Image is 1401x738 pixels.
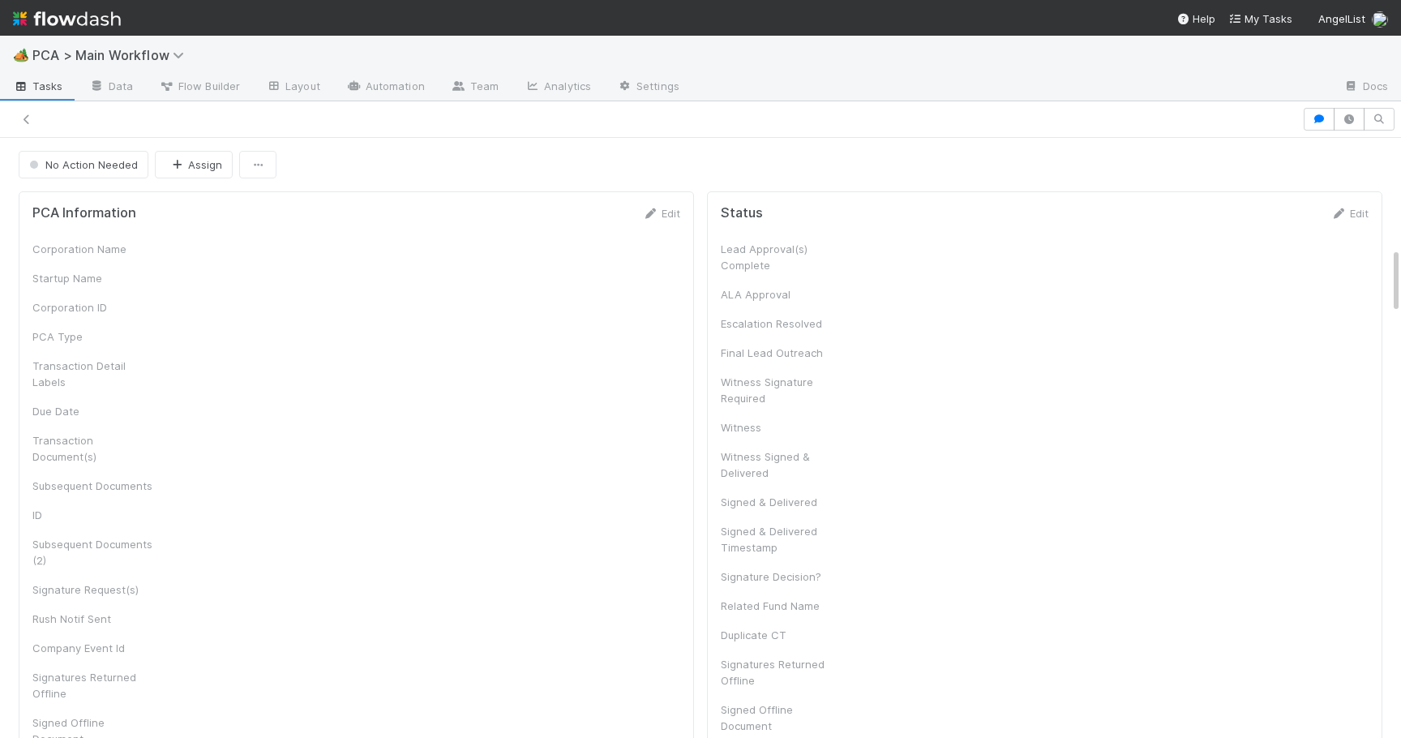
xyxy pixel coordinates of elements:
div: ALA Approval [721,286,842,302]
img: logo-inverted-e16ddd16eac7371096b0.svg [13,5,121,32]
span: My Tasks [1228,12,1292,25]
a: Flow Builder [146,75,253,101]
div: Rush Notif Sent [32,611,154,627]
div: Startup Name [32,270,154,286]
a: Analytics [512,75,604,101]
a: Settings [604,75,692,101]
div: Witness Signature Required [721,374,842,406]
div: Final Lead Outreach [721,345,842,361]
span: PCA > Main Workflow [32,47,192,63]
div: Corporation Name [32,241,154,257]
div: Transaction Detail Labels [32,358,154,390]
div: PCA Type [32,328,154,345]
a: Edit [642,207,680,220]
span: 🏕️ [13,48,29,62]
div: Due Date [32,403,154,419]
div: Corporation ID [32,299,154,315]
div: Help [1176,11,1215,27]
div: ID [32,507,154,523]
span: No Action Needed [26,158,138,171]
span: Tasks [13,78,63,94]
img: avatar_ba0ef937-97b0-4cb1-a734-c46f876909ef.png [1372,11,1388,28]
a: Data [76,75,146,101]
div: Signatures Returned Offline [721,656,842,689]
div: Witness [721,419,842,436]
div: Duplicate CT [721,627,842,643]
div: Signatures Returned Offline [32,669,154,702]
a: Automation [333,75,438,101]
div: Lead Approval(s) Complete [721,241,842,273]
div: Escalation Resolved [721,315,842,332]
a: My Tasks [1228,11,1292,27]
button: Assign [155,151,233,178]
button: No Action Needed [19,151,148,178]
div: Signed & Delivered Timestamp [721,523,842,556]
div: Signature Request(s) [32,581,154,598]
div: Subsequent Documents (2) [32,536,154,569]
h5: Status [721,205,763,221]
div: Signed Offline Document [721,702,842,734]
a: Layout [253,75,333,101]
div: Subsequent Documents [32,478,154,494]
a: Docs [1330,75,1401,101]
div: Company Event Id [32,640,154,656]
a: Team [438,75,512,101]
span: AngelList [1318,12,1365,25]
div: Transaction Document(s) [32,432,154,465]
a: Edit [1330,207,1369,220]
div: Signed & Delivered [721,494,842,510]
span: Flow Builder [159,78,240,94]
h5: PCA Information [32,205,136,221]
div: Signature Decision? [721,569,842,585]
div: Witness Signed & Delivered [721,448,842,481]
div: Related Fund Name [721,598,842,614]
